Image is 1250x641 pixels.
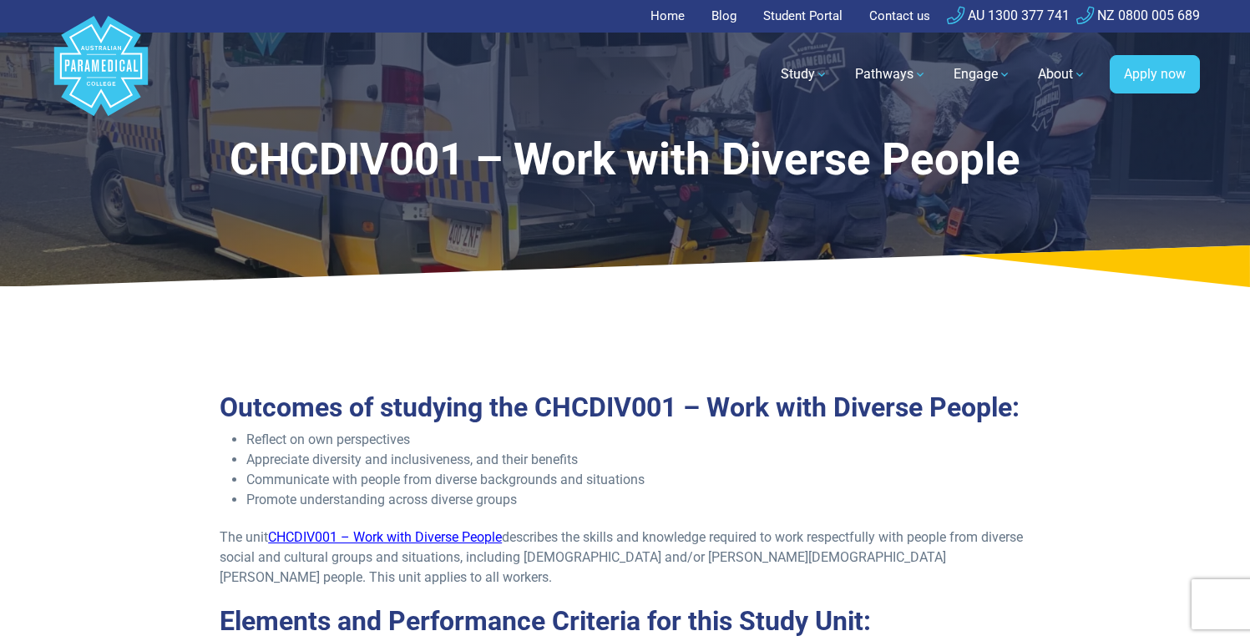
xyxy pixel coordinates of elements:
a: AU 1300 377 741 [947,8,1070,23]
h2: Elements and Performance Criteria for this Study Unit: [220,605,1030,637]
h1: CHCDIV001 – Work with Diverse People [195,134,1056,186]
a: CHCDIV001 – Work with Diverse People [268,529,502,545]
li: Appreciate diversity and inclusiveness, and their benefits [246,450,1030,470]
a: About [1028,51,1096,98]
li: Reflect on own perspectives [246,430,1030,450]
a: NZ 0800 005 689 [1076,8,1200,23]
a: Australian Paramedical College [51,33,151,117]
li: Promote understanding across diverse groups [246,490,1030,510]
a: Apply now [1110,55,1200,93]
a: Engage [944,51,1021,98]
a: Pathways [845,51,937,98]
a: Study [771,51,838,98]
li: Communicate with people from diverse backgrounds and situations [246,470,1030,490]
p: The unit describes the skills and knowledge required to work respectfully with people from divers... [220,527,1030,588]
h2: Outcomes of studying the CHCDIV001 – Work with Diverse People: [220,391,1030,423]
